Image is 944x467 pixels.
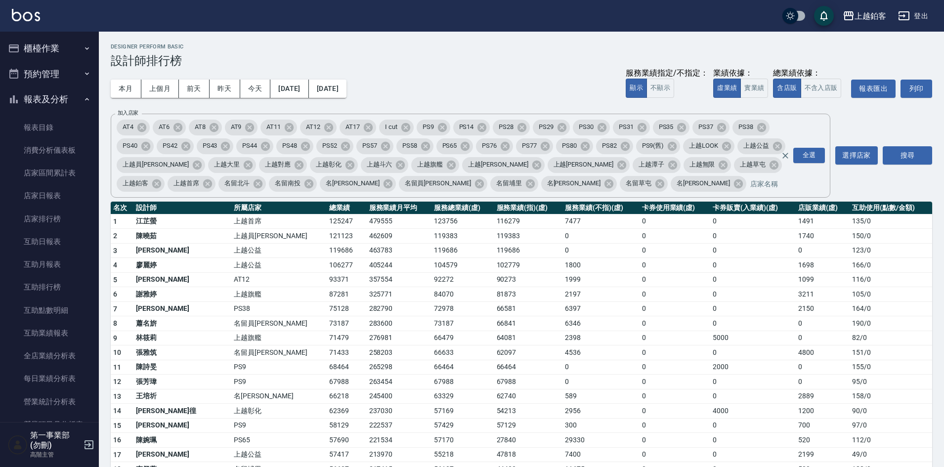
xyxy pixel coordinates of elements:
[851,80,896,98] button: 報表匯出
[901,80,932,98] button: 列印
[231,331,327,345] td: 上越旗艦
[796,214,850,229] td: 1491
[548,157,630,173] div: 上越[PERSON_NAME]
[327,331,366,345] td: 71479
[133,316,231,331] td: 蕭名旂
[111,80,141,98] button: 本月
[796,272,850,287] td: 1099
[431,331,494,345] td: 66479
[113,305,117,313] span: 7
[732,122,759,132] span: PS38
[710,202,796,214] th: 卡券販賣(入業績)(虛)
[4,86,95,112] button: 報表及分析
[133,243,231,258] td: [PERSON_NAME]
[133,214,231,229] td: 江芷螢
[231,272,327,287] td: AT12
[710,243,796,258] td: 0
[692,122,719,132] span: PS37
[533,122,559,132] span: PS29
[356,141,383,151] span: PS57
[417,120,450,135] div: PS9
[748,175,798,192] input: 店家名稱
[361,157,409,173] div: 上越斗六
[710,301,796,316] td: 0
[113,261,117,269] span: 4
[141,80,179,98] button: 上個月
[620,176,668,192] div: 名留草屯
[309,80,346,98] button: [DATE]
[431,345,494,360] td: 66633
[850,243,932,258] td: 123 / 0
[494,258,563,273] td: 102779
[796,258,850,273] td: 1698
[327,287,366,302] td: 87281
[796,243,850,258] td: 0
[367,229,431,244] td: 462609
[490,176,538,192] div: 名留埔里
[189,120,222,135] div: AT8
[710,272,796,287] td: 0
[596,141,623,151] span: PS82
[640,258,711,273] td: 0
[113,319,117,327] span: 8
[327,214,366,229] td: 125247
[379,122,403,132] span: I cut
[494,243,563,258] td: 119686
[4,116,95,139] a: 報表目錄
[494,331,563,345] td: 64081
[573,120,610,135] div: PS30
[562,331,640,345] td: 2398
[4,162,95,184] a: 店家區間累計表
[379,120,414,135] div: I cut
[8,435,28,455] img: Person
[356,138,393,154] div: PS57
[850,272,932,287] td: 116 / 0
[626,68,708,79] div: 服務業績指定/不指定：
[327,316,366,331] td: 73187
[713,79,741,98] button: 虛業績
[327,301,366,316] td: 75128
[562,214,640,229] td: 7477
[683,141,724,151] span: 上越LOOK
[231,202,327,214] th: 所屬店家
[796,331,850,345] td: 0
[4,344,95,367] a: 全店業績分析表
[269,178,306,188] span: 名留南投
[734,160,772,170] span: 上越草屯
[367,331,431,345] td: 276981
[883,146,932,165] button: 搜尋
[710,258,796,273] td: 0
[259,160,297,170] span: 上越對應
[113,232,117,240] span: 2
[320,178,385,188] span: 名[PERSON_NAME]
[168,178,205,188] span: 上越首席
[640,272,711,287] td: 0
[793,148,825,163] div: 全選
[113,451,122,459] span: 17
[493,120,530,135] div: PS28
[684,157,731,173] div: 上越無限
[850,331,932,345] td: 82 / 0
[778,149,792,163] button: Clear
[231,316,327,331] td: 名留員[PERSON_NAME]
[710,316,796,331] td: 0
[30,430,81,450] h5: 第一事業部 (勿刪)
[562,301,640,316] td: 6397
[197,141,223,151] span: PS43
[4,36,95,61] button: 櫃檯作業
[113,363,122,371] span: 11
[640,287,711,302] td: 0
[30,450,81,459] p: 高階主管
[411,160,449,170] span: 上越旗艦
[737,138,785,154] div: 上越公益
[231,301,327,316] td: PS38
[773,68,846,79] div: 總業績依據：
[850,214,932,229] td: 135 / 0
[133,287,231,302] td: 謝雅婷
[117,138,154,154] div: PS40
[396,141,423,151] span: PS58
[562,287,640,302] td: 2197
[340,122,366,132] span: AT17
[850,287,932,302] td: 105 / 0
[556,138,593,154] div: PS80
